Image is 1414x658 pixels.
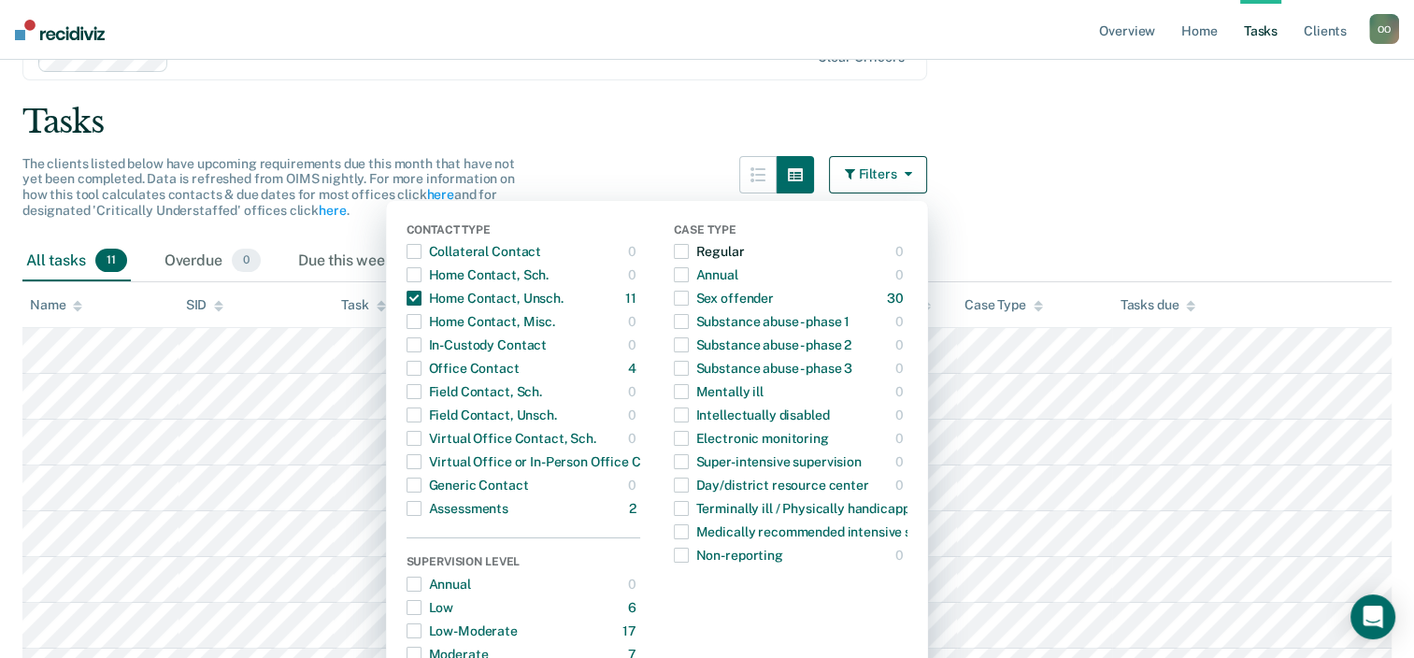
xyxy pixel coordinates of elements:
div: 0 [895,447,907,477]
div: Name [30,297,82,313]
div: 0 [895,540,907,570]
span: The clients listed below have upcoming requirements due this month that have not yet been complet... [22,156,515,218]
div: Non-reporting [674,540,783,570]
div: Medically recommended intensive supervision [674,517,974,547]
div: SID [186,297,224,313]
img: Recidiviz [15,20,105,40]
div: Home Contact, Unsch. [407,283,564,313]
div: Substance abuse - phase 3 [674,353,853,383]
a: here [319,203,346,218]
div: Regular [674,236,745,266]
div: Generic Contact [407,470,529,500]
div: Terminally ill / Physically handicapped [674,493,925,523]
div: 0 [895,307,907,336]
div: Office Contact [407,353,520,383]
div: Field Contact, Sch. [407,377,542,407]
div: 0 [628,470,640,500]
div: Mentally ill [674,377,764,407]
div: Annual [674,260,738,290]
div: Sex offender [674,283,774,313]
div: Day/district resource center [674,470,869,500]
div: All tasks11 [22,241,131,282]
div: Virtual Office Contact, Sch. [407,423,596,453]
span: 0 [232,249,261,273]
div: Electronic monitoring [674,423,829,453]
div: Substance abuse - phase 2 [674,330,852,360]
div: 0 [895,236,907,266]
div: 0 [895,470,907,500]
div: 6 [628,593,640,622]
div: 0 [628,400,640,430]
span: 11 [95,249,127,273]
div: 0 [628,377,640,407]
div: Contact Type [407,223,640,240]
button: Filters [829,156,928,193]
div: In-Custody Contact [407,330,547,360]
div: 2 [629,493,640,523]
div: Annual [407,569,471,599]
div: 0 [628,423,640,453]
div: 0 [895,330,907,360]
div: Tasks [22,103,1392,141]
div: Tasks due [1120,297,1195,313]
div: Case Type [964,297,1043,313]
div: Collateral Contact [407,236,541,266]
div: 0 [895,260,907,290]
div: 0 [895,377,907,407]
div: Open Intercom Messenger [1350,594,1395,639]
div: Virtual Office or In-Person Office Contact [407,447,681,477]
div: Supervision Level [407,555,640,572]
div: O O [1369,14,1399,44]
div: Field Contact, Unsch. [407,400,557,430]
div: 30 [887,283,907,313]
div: Task [341,297,385,313]
div: Super-intensive supervision [674,447,862,477]
div: Case Type [674,223,907,240]
div: 11 [625,283,640,313]
div: 17 [622,616,640,646]
div: Intellectually disabled [674,400,830,430]
button: OO [1369,14,1399,44]
div: 0 [895,423,907,453]
a: here [426,187,453,202]
div: 4 [628,353,640,383]
div: 0 [895,353,907,383]
div: 0 [628,307,640,336]
div: Due this week0 [294,241,436,282]
div: Assessments [407,493,508,523]
div: Home Contact, Sch. [407,260,549,290]
div: Overdue0 [161,241,264,282]
div: 0 [628,569,640,599]
div: Low-Moderate [407,616,518,646]
div: 0 [628,260,640,290]
div: 0 [628,330,640,360]
div: Substance abuse - phase 1 [674,307,850,336]
div: Home Contact, Misc. [407,307,555,336]
div: 0 [628,236,640,266]
div: Low [407,593,454,622]
div: 0 [895,400,907,430]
